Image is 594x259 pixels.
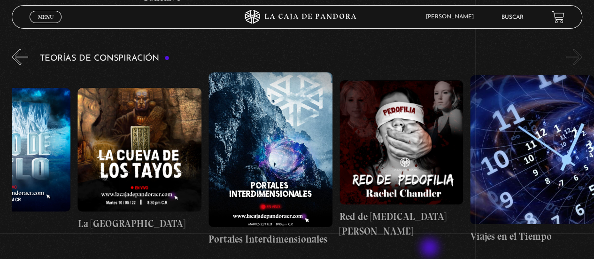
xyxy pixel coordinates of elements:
[470,72,594,247] a: Viajes en el Tiempo
[552,11,564,24] a: View your shopping cart
[77,216,201,231] h4: La [GEOGRAPHIC_DATA]
[421,14,483,20] span: [PERSON_NAME]
[566,49,582,65] button: Next
[12,49,28,65] button: Previous
[501,15,524,20] a: Buscar
[38,14,54,20] span: Menu
[339,209,463,239] h4: Red de [MEDICAL_DATA] [PERSON_NAME]
[77,72,201,247] a: La [GEOGRAPHIC_DATA]
[470,229,594,244] h4: Viajes en el Tiempo
[208,232,332,247] h4: Portales Interdimensionales
[208,72,332,247] a: Portales Interdimensionales
[339,72,463,247] a: Red de [MEDICAL_DATA] [PERSON_NAME]
[35,22,57,29] span: Cerrar
[40,54,170,63] h3: Teorías de Conspiración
